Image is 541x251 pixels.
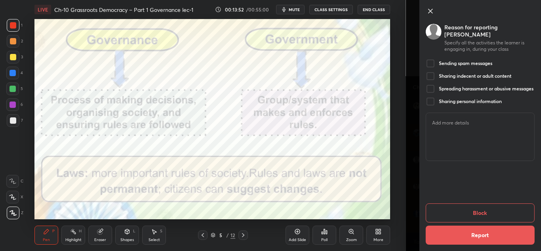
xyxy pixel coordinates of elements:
div: Z [7,207,23,219]
h4: Ch-10 Grassroots Democracy – Part 1 Governance lec-1 [54,6,193,13]
div: / [227,233,229,238]
div: H [79,229,82,233]
button: mute [276,5,305,14]
div: Specify all the activities the learner is engaging in, during your class [444,40,534,52]
div: S [160,229,162,233]
div: Pen [43,238,50,242]
div: P [52,229,55,233]
h5: Sharing indecent or adult content [439,73,511,79]
button: Report [425,226,534,245]
div: Poll [321,238,328,242]
div: 1 [7,19,23,32]
div: Zoom [346,238,357,242]
h5: Spreading harassment or abusive messages [439,86,533,92]
div: X [6,191,23,203]
button: End Class [358,5,390,14]
div: 7 [7,114,23,127]
div: Highlight [65,238,82,242]
div: Select [149,238,160,242]
h5: Sending spam messages [439,60,492,67]
h5: Sharing personal information [439,98,502,105]
div: Add Slide [289,238,306,242]
span: mute [289,7,300,12]
div: 5 [6,82,23,95]
div: Eraser [94,238,106,242]
div: 2 [7,35,23,48]
div: 6 [6,98,23,111]
div: 12 [230,232,235,239]
div: 4 [6,67,23,79]
img: default.png [425,24,441,40]
div: L [133,229,135,233]
div: LIVE [34,5,51,14]
div: Reason for reporting [PERSON_NAME] [444,24,534,38]
div: Shapes [120,238,134,242]
div: More [373,238,383,242]
button: Block [425,203,534,222]
div: 5 [217,233,225,238]
div: C [6,175,23,188]
button: CLASS SETTINGS [309,5,353,14]
div: 3 [7,51,23,63]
